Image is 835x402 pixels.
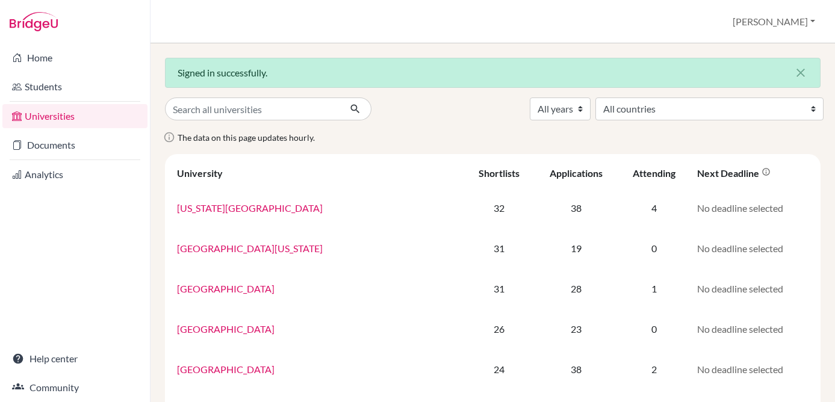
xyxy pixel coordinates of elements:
span: No deadline selected [697,243,783,254]
i: close [793,66,808,80]
button: Close [781,58,820,87]
input: Search all universities [165,97,340,120]
div: Signed in successfully. [165,58,821,88]
span: The data on this page updates hourly. [178,132,315,143]
a: Universities [2,104,147,128]
img: Bridge-U [10,12,58,31]
td: 38 [534,349,618,389]
td: 19 [534,228,618,268]
td: 28 [534,268,618,309]
td: 31 [465,268,534,309]
td: 1 [618,268,690,309]
a: Analytics [2,162,147,187]
td: 23 [534,309,618,349]
a: Students [2,75,147,99]
button: [PERSON_NAME] [727,10,821,33]
span: No deadline selected [697,363,783,375]
span: No deadline selected [697,323,783,335]
div: Next deadline [697,167,771,179]
span: No deadline selected [697,283,783,294]
a: Home [2,46,147,70]
td: 32 [465,188,534,228]
a: Community [2,376,147,400]
div: Applications [550,167,603,179]
td: 0 [618,228,690,268]
td: 4 [618,188,690,228]
a: [GEOGRAPHIC_DATA] [177,363,275,375]
td: 24 [465,349,534,389]
span: No deadline selected [697,202,783,214]
a: [GEOGRAPHIC_DATA][US_STATE] [177,243,323,254]
a: Help center [2,347,147,371]
td: 2 [618,349,690,389]
a: [GEOGRAPHIC_DATA] [177,323,275,335]
a: [GEOGRAPHIC_DATA] [177,283,275,294]
th: University [170,159,465,188]
td: 0 [618,309,690,349]
td: 26 [465,309,534,349]
td: 31 [465,228,534,268]
a: Documents [2,133,147,157]
div: Shortlists [479,167,520,179]
td: 38 [534,188,618,228]
div: Attending [633,167,675,179]
a: [US_STATE][GEOGRAPHIC_DATA] [177,202,323,214]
